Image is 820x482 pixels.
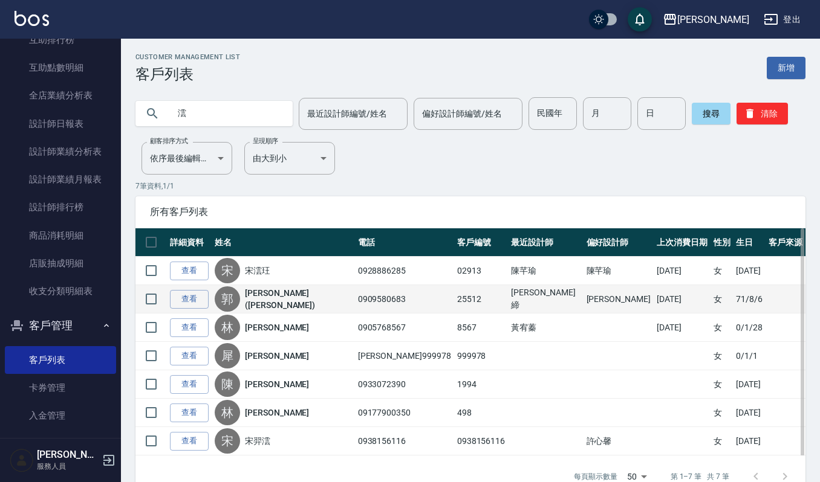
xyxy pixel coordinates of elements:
th: 性別 [711,228,734,257]
div: 郭 [215,286,240,312]
div: 林 [215,315,240,340]
a: 查看 [170,403,209,422]
p: 每頁顯示數量 [574,471,617,482]
button: save [628,7,652,31]
a: 客戶列表 [5,346,116,374]
td: 0/1/1 [733,342,766,370]
a: 設計師業績分析表 [5,138,116,165]
p: 7 筆資料, 1 / 1 [135,181,805,191]
td: 0938156116 [454,427,509,455]
th: 客戶來源 [766,228,805,257]
td: 1994 [454,370,509,399]
a: 宋澐玨 [245,265,270,277]
th: 詳細資料 [167,228,212,257]
a: [PERSON_NAME] [245,406,309,419]
a: 商品消耗明細 [5,222,116,249]
div: [PERSON_NAME] [677,12,749,27]
a: 查看 [170,318,209,337]
img: Person [10,448,34,472]
p: 第 1–7 筆 共 7 筆 [671,471,729,482]
a: [PERSON_NAME] [245,350,309,362]
a: [PERSON_NAME] [245,321,309,333]
th: 電話 [355,228,454,257]
p: 服務人員 [37,461,99,472]
td: 09177900350 [355,399,454,427]
td: 0933072390 [355,370,454,399]
td: 女 [711,399,734,427]
td: 女 [711,257,734,285]
h3: 客戶列表 [135,66,240,83]
td: [PERSON_NAME] [584,285,654,313]
div: 由大到小 [244,142,335,175]
th: 姓名 [212,228,355,257]
input: 搜尋關鍵字 [169,97,283,130]
td: 0909580683 [355,285,454,313]
th: 客戶編號 [454,228,509,257]
h5: [PERSON_NAME] [37,449,99,461]
a: 卡券管理 [5,374,116,402]
td: 女 [711,427,734,455]
td: 0/1/28 [733,313,766,342]
a: [PERSON_NAME] [245,378,309,390]
label: 呈現順序 [253,137,278,146]
td: 黃宥蓁 [508,313,583,342]
button: 清除 [737,103,788,124]
td: [DATE] [654,313,711,342]
button: [PERSON_NAME] [658,7,754,32]
a: 新增 [767,57,805,79]
h2: Customer Management List [135,53,240,61]
div: 依序最後編輯時間 [142,142,232,175]
a: 查看 [170,375,209,394]
img: Logo [15,11,49,26]
button: 客戶管理 [5,310,116,341]
a: 互助排行榜 [5,26,116,54]
a: 設計師業績月報表 [5,165,116,193]
th: 偏好設計師 [584,228,654,257]
a: 查看 [170,262,209,280]
a: 宋羿澐 [245,435,270,447]
td: 女 [711,313,734,342]
td: [DATE] [733,370,766,399]
td: 女 [711,342,734,370]
td: 0938156116 [355,427,454,455]
th: 最近設計師 [508,228,583,257]
td: [DATE] [733,427,766,455]
div: 宋 [215,258,240,283]
button: 搜尋 [692,103,731,124]
div: 犀 [215,343,240,368]
span: 所有客戶列表 [150,206,791,218]
td: 女 [711,285,734,313]
td: 女 [711,370,734,399]
a: 入金管理 [5,402,116,429]
td: [DATE] [654,285,711,313]
label: 顧客排序方式 [150,137,188,146]
td: 許心馨 [584,427,654,455]
td: [PERSON_NAME]999978 [355,342,454,370]
td: 02913 [454,257,509,285]
a: 查看 [170,290,209,309]
th: 生日 [733,228,766,257]
a: [PERSON_NAME]([PERSON_NAME]) [245,287,352,311]
th: 上次消費日期 [654,228,711,257]
td: 陳芊瑜 [508,257,583,285]
a: 查看 [170,432,209,451]
a: 收支分類明細表 [5,277,116,305]
a: 互助點數明細 [5,54,116,82]
a: 設計師排行榜 [5,193,116,221]
div: 陳 [215,371,240,397]
td: [PERSON_NAME]締 [508,285,583,313]
div: 林 [215,400,240,425]
a: 全店業績分析表 [5,82,116,109]
td: [DATE] [733,399,766,427]
a: 店販抽成明細 [5,249,116,277]
td: 0905768567 [355,313,454,342]
td: 999978 [454,342,509,370]
td: 71/8/6 [733,285,766,313]
td: 8567 [454,313,509,342]
button: 登出 [759,8,805,31]
div: 宋 [215,428,240,454]
td: 25512 [454,285,509,313]
a: 查看 [170,347,209,365]
td: 498 [454,399,509,427]
td: 0928886285 [355,257,454,285]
